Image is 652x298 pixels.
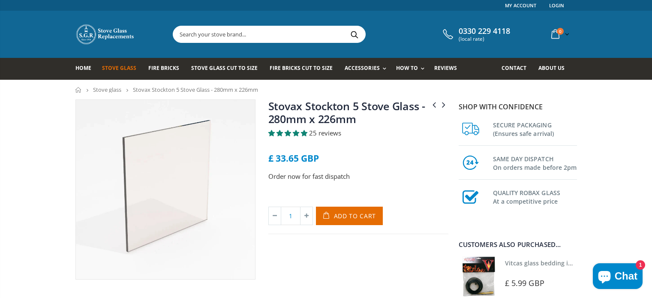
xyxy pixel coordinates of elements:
span: Stove Glass Cut To Size [191,64,258,72]
a: Home [75,87,82,93]
span: Fire Bricks Cut To Size [270,64,333,72]
span: £ 33.65 GBP [268,152,319,164]
span: 0 [557,28,564,35]
button: Search [345,26,364,42]
button: Add to Cart [316,207,383,225]
a: Fire Bricks [148,58,186,80]
a: 0330 229 4118 (local rate) [441,27,510,42]
p: Order now for fast dispatch [268,172,448,181]
a: Reviews [434,58,463,80]
span: 0330 229 4118 [459,27,510,36]
a: Fire Bricks Cut To Size [270,58,339,80]
span: Fire Bricks [148,64,179,72]
span: About us [538,64,565,72]
span: Stovax Stockton 5 Stove Glass - 280mm x 226mm [133,86,258,93]
inbox-online-store-chat: Shopify online store chat [590,263,645,291]
a: Stovax Stockton 5 Stove Glass - 280mm x 226mm [268,99,425,126]
a: Accessories [345,58,390,80]
span: Reviews [434,64,457,72]
a: 0 [548,26,571,42]
span: Contact [502,64,526,72]
input: Search your stove brand... [173,26,461,42]
span: 5.00 stars [268,129,309,137]
span: Home [75,64,91,72]
h3: SECURE PACKAGING (Ensures safe arrival) [493,119,577,138]
a: Home [75,58,98,80]
h3: QUALITY ROBAX GLASS At a competitive price [493,187,577,206]
img: squarestoveglass_c81fbf22-3090-45f2-b9f4-b7458ef31c00_800x_crop_center.webp [76,100,255,279]
a: Contact [502,58,533,80]
span: (local rate) [459,36,510,42]
a: How To [396,58,429,80]
span: Add to Cart [334,212,376,220]
span: £ 5.99 GBP [505,278,544,288]
h3: SAME DAY DISPATCH On orders made before 2pm [493,153,577,172]
span: Accessories [345,64,379,72]
span: 25 reviews [309,129,341,137]
span: Stove Glass [102,64,136,72]
a: Stove Glass [102,58,143,80]
img: Stove Glass Replacement [75,24,135,45]
span: How To [396,64,418,72]
div: Customers also purchased... [459,241,577,248]
p: Shop with confidence [459,102,577,112]
a: Stove Glass Cut To Size [191,58,264,80]
a: Stove glass [93,86,121,93]
img: Vitcas stove glass bedding in tape [459,256,499,296]
a: About us [538,58,571,80]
